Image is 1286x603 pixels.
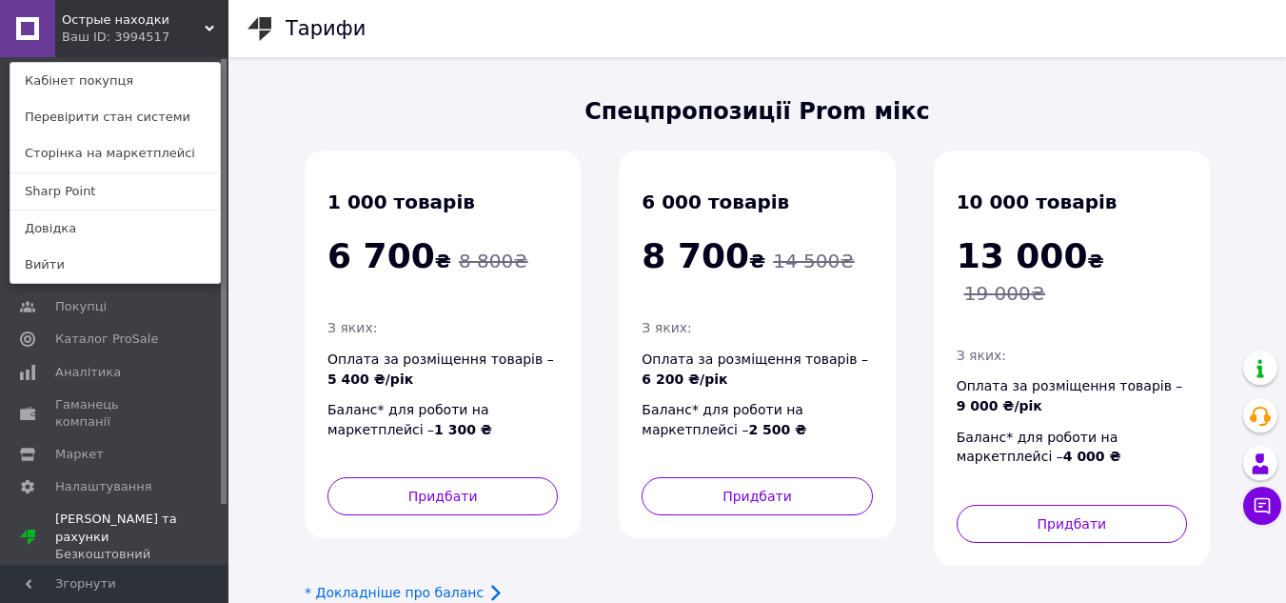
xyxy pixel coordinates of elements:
h1: Тарифи [286,17,366,40]
span: 2 500 ₴ [748,422,806,437]
span: 8 800 ₴ [459,250,528,272]
span: Каталог ProSale [55,331,158,348]
span: [PERSON_NAME] та рахунки [55,511,228,563]
a: Вийти [10,247,220,283]
span: 10 000 товарів [957,191,1118,213]
span: 1 000 товарів [327,191,475,213]
span: Аналітика [55,364,121,381]
span: ₴ [327,250,451,272]
a: Довідка [10,211,220,247]
span: З яких: [957,348,1006,363]
span: Баланс* для роботи на маркетплейсі – [957,430,1121,465]
span: Маркет [55,446,104,463]
button: Придбати [327,477,558,515]
span: 14 500 ₴ [773,250,854,272]
a: Кабінет покупця [10,63,220,99]
span: З яких: [327,320,377,335]
span: 9 000 ₴/рік [957,398,1042,413]
span: Спецпропозиції Prom мікс [305,95,1210,128]
span: 8 700 [642,236,749,275]
span: Оплата за розміщення товарів – [327,352,554,387]
span: Оплата за розміщення товарів – [957,378,1183,413]
span: 6 000 товарів [642,191,789,213]
a: * Докладніше про баланс [305,585,484,600]
button: Придбати [957,505,1187,543]
a: Перевірити стан системи [10,99,220,135]
div: Ваш ID: 3994517 [62,29,142,46]
span: Гаманець компанії [55,396,176,431]
div: Безкоштовний [55,546,228,563]
span: Баланс* для роботи на маркетплейсі – [327,402,492,437]
button: Придбати [642,477,872,515]
span: Покупці [55,298,107,315]
a: Сторінка на маркетплейсі [10,135,220,171]
button: Чат з покупцем [1243,487,1281,525]
span: 4 000 ₴ [1063,449,1121,464]
span: ₴ [957,250,1104,272]
span: 1 300 ₴ [434,422,492,437]
span: 5 400 ₴/рік [327,372,413,387]
span: 19 000 ₴ [964,282,1045,305]
span: 6 700 [327,236,435,275]
span: Баланс* для роботи на маркетплейсі – [642,402,806,437]
span: З яких: [642,320,691,335]
a: Sharp Point [10,173,220,210]
span: Острые находки [62,11,205,29]
span: Налаштування [55,478,152,495]
span: 13 000 [957,236,1088,275]
span: 6 200 ₴/рік [642,372,727,387]
span: Оплата за розміщення товарів – [642,352,868,387]
span: ₴ [642,250,765,272]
